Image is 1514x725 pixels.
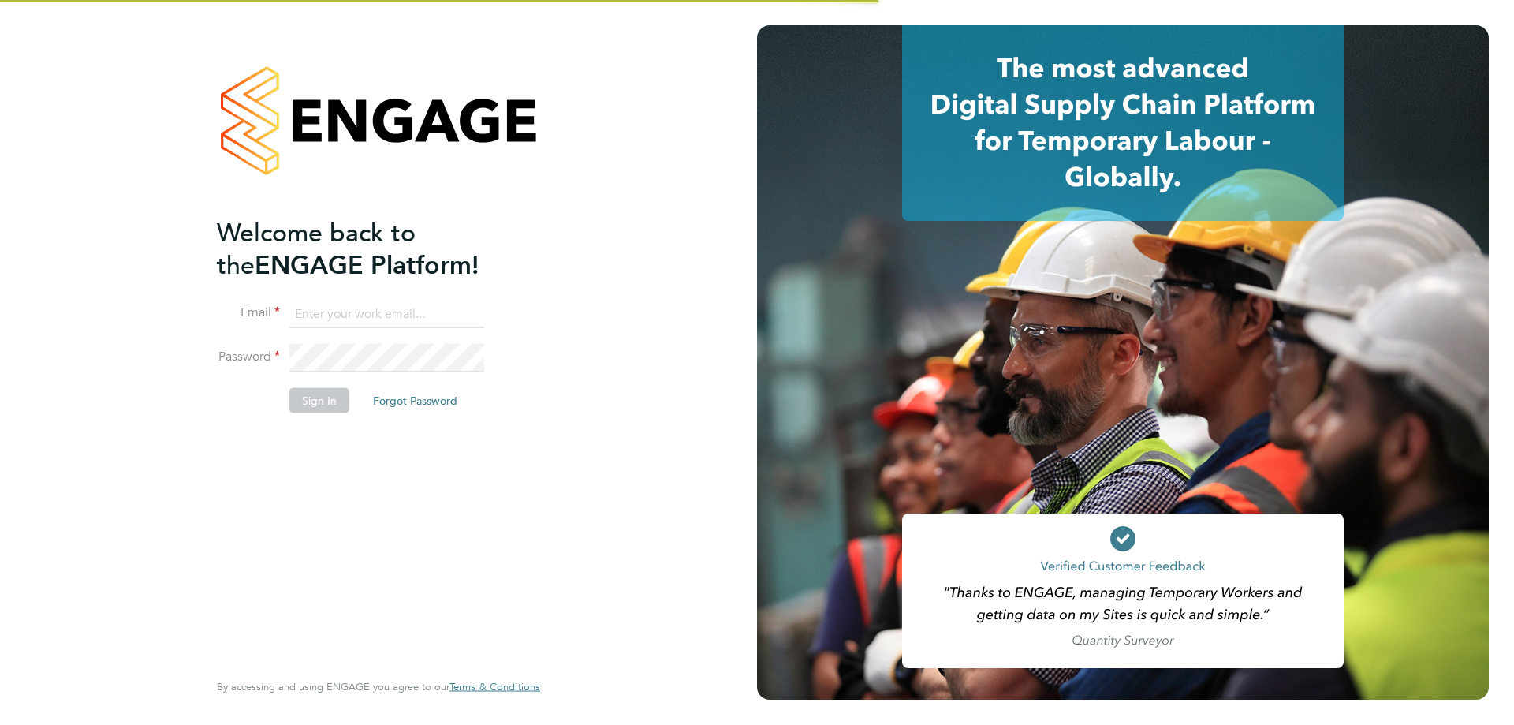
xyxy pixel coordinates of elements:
label: Password [217,349,280,365]
button: Sign In [289,388,349,413]
label: Email [217,305,280,321]
button: Forgot Password [360,388,470,413]
span: By accessing and using ENGAGE you agree to our [217,680,540,693]
h2: ENGAGE Platform! [217,216,524,281]
span: Welcome back to the [217,217,416,280]
a: Terms & Conditions [449,681,540,693]
input: Enter your work email... [289,300,484,328]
